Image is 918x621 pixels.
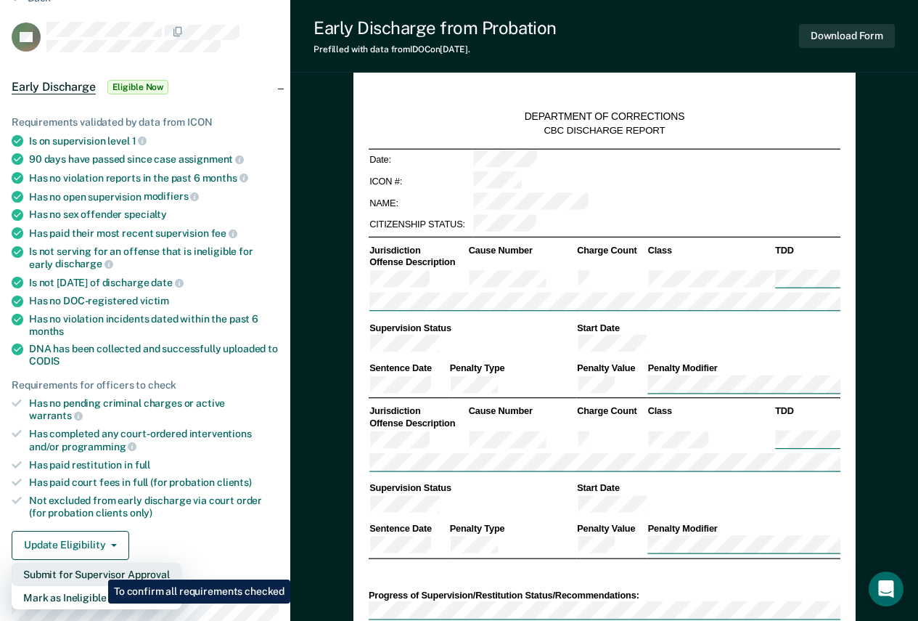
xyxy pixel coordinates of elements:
div: Has no pending criminal charges or active [29,397,279,422]
span: CODIS [29,355,60,367]
span: full [135,459,150,471]
button: Submit for Supervisor Approval [12,563,181,586]
div: Has no sex offender [29,208,279,221]
div: Has paid court fees in full (for probation [29,476,279,489]
span: months [29,325,64,337]
th: Supervision Status [368,482,575,495]
span: specialty [124,208,167,220]
button: Download Form [799,24,895,48]
div: Is not serving for an offense that is ineligible for early [29,245,279,270]
div: Has no violation incidents dated within the past 6 [29,313,279,338]
th: Supervision Status [368,322,575,334]
th: TDD [774,405,840,418]
div: 90 days have passed since case [29,153,279,166]
th: Sentence Date [368,362,448,375]
th: Class [647,405,774,418]
div: Not excluded from early discharge via court order (for probation clients [29,495,279,519]
th: Charge Count [575,245,646,257]
span: warrants [29,410,83,421]
td: Date: [368,149,472,171]
th: Offense Description [368,417,467,429]
span: programming [62,441,136,452]
th: Jurisdiction [368,245,467,257]
span: modifiers [144,190,200,202]
th: Penalty Value [575,523,646,535]
div: Early Discharge from Probation [313,17,557,38]
th: Penalty Modifier [647,523,840,535]
span: assignment [179,153,244,165]
span: fee [211,227,237,239]
div: Has paid restitution in [29,459,279,471]
span: only) [130,507,152,519]
th: TDD [774,245,840,257]
div: Has paid their most recent supervision [29,227,279,240]
div: Is not [DATE] of discharge [29,276,279,289]
div: Requirements for officers to check [12,379,279,391]
th: Class [647,245,774,257]
span: victim [140,295,169,307]
th: Penalty Type [448,362,576,375]
th: Penalty Value [575,362,646,375]
div: CBC DISCHARGE REPORT [544,124,665,137]
th: Start Date [575,322,840,334]
td: NAME: [368,192,472,214]
div: Requirements validated by data from ICON [12,116,279,129]
span: 1 [132,135,147,147]
th: Offense Description [368,256,467,269]
th: Jurisdiction [368,405,467,418]
th: Sentence Date [368,523,448,535]
div: Is on supervision level [29,134,279,147]
span: Eligible Now [107,80,169,94]
span: date [151,277,183,288]
span: discharge [55,258,113,269]
th: Charge Count [575,405,646,418]
button: Mark as Ineligible [12,586,181,609]
span: Early Discharge [12,80,96,94]
th: Cause Number [467,245,575,257]
div: Progress of Supervision/Restitution Status/Recommendations: [368,589,840,601]
div: Has no open supervision [29,190,279,203]
div: DEPARTMENT OF CORRECTIONS [524,110,684,123]
button: Update Eligibility [12,531,129,560]
th: Penalty Type [448,523,576,535]
th: Cause Number [467,405,575,418]
div: Has no violation reports in the past 6 [29,171,279,184]
div: Open Intercom Messenger [869,572,903,606]
th: Penalty Modifier [647,362,840,375]
td: CITIZENSHIP STATUS: [368,214,472,235]
div: DNA has been collected and successfully uploaded to [29,343,279,368]
div: Has completed any court-ordered interventions and/or [29,428,279,452]
div: Prefilled with data from IDOC on [DATE] . [313,44,557,54]
div: Has no DOC-registered [29,295,279,307]
span: clients) [217,476,252,488]
th: Start Date [575,482,840,495]
span: months [202,172,248,184]
td: ICON #: [368,171,472,192]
